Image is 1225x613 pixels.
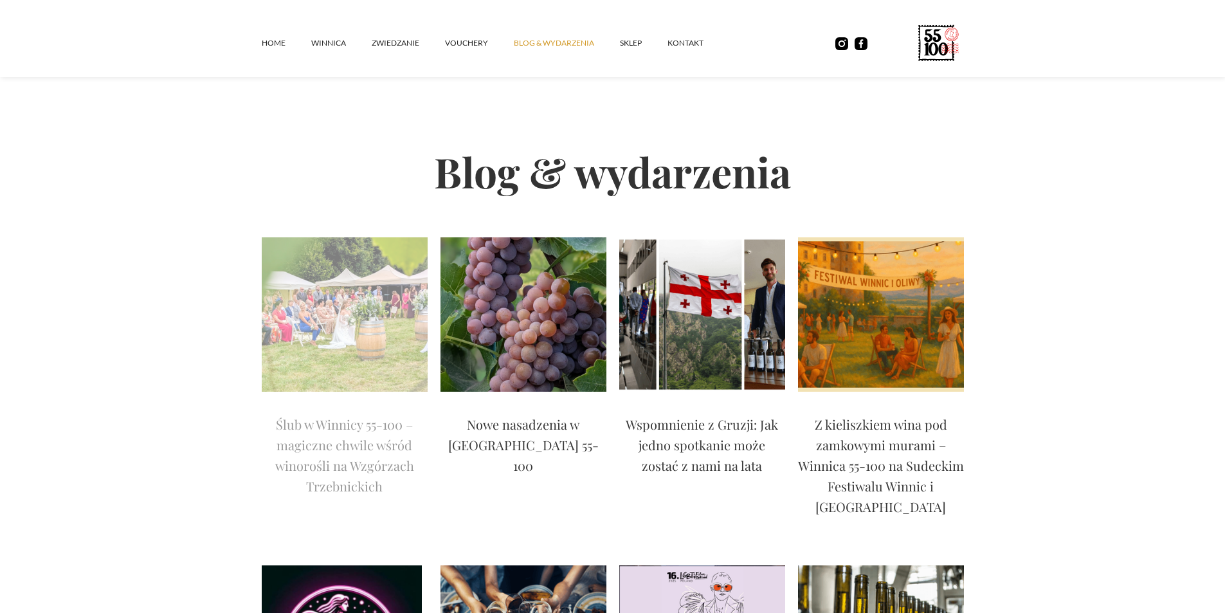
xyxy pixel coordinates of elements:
a: Ślub w Winnicy 55-100 – magiczne chwile wśród winorośli na Wzgórzach Trzebnickich [262,414,428,503]
p: Z kieliszkiem wina pod zamkowymi murami – Winnica 55-100 na Sudeckim Festiwalu Winnic i [GEOGRAPH... [798,414,964,517]
p: Wspomnienie z Gruzji: Jak jedno spotkanie może zostać z nami na lata [619,414,785,476]
a: Wspomnienie z Gruzji: Jak jedno spotkanie może zostać z nami na lata [619,414,785,482]
a: vouchery [445,24,514,62]
a: winnica [311,24,372,62]
p: Ślub w Winnicy 55-100 – magiczne chwile wśród winorośli na Wzgórzach Trzebnickich [262,414,428,497]
a: kontakt [667,24,729,62]
p: Nowe nasadzenia w [GEOGRAPHIC_DATA] 55-100 [440,414,606,476]
a: Z kieliszkiem wina pod zamkowymi murami – Winnica 55-100 na Sudeckim Festiwalu Winnic i [GEOGRAPH... [798,414,964,524]
a: SKLEP [620,24,667,62]
a: Home [262,24,311,62]
a: Nowe nasadzenia w [GEOGRAPHIC_DATA] 55-100 [440,414,606,482]
a: ZWIEDZANIE [372,24,445,62]
a: Blog & Wydarzenia [514,24,620,62]
h2: Blog & wydarzenia [262,105,964,237]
